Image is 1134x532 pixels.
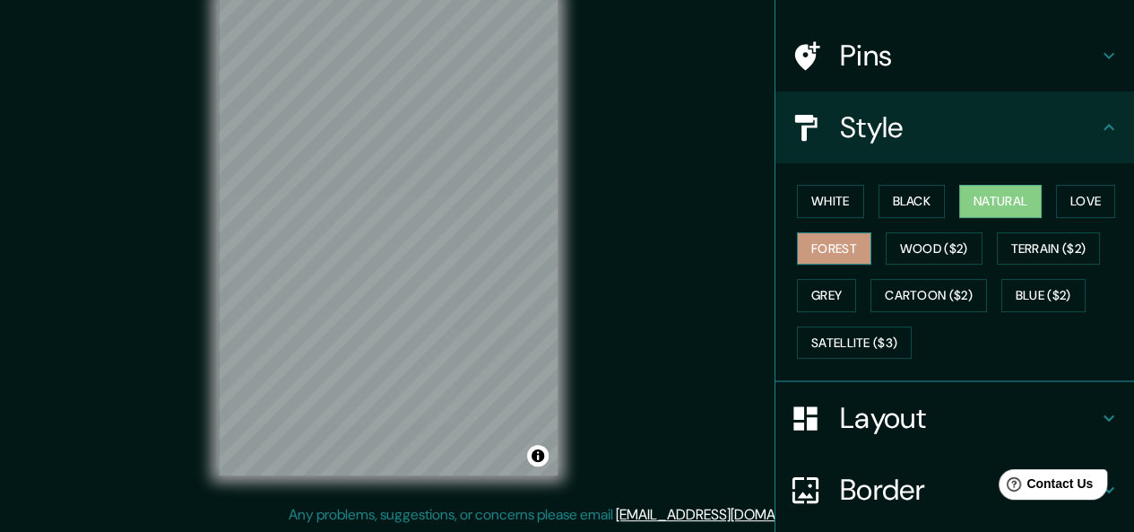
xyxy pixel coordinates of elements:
[797,279,856,312] button: Grey
[840,472,1098,508] h4: Border
[974,462,1114,512] iframe: Help widget launcher
[775,92,1134,163] div: Style
[775,382,1134,454] div: Layout
[1001,279,1086,312] button: Blue ($2)
[870,279,987,312] button: Cartoon ($2)
[886,232,983,266] button: Wood ($2)
[527,445,549,467] button: Toggle attribution
[959,185,1042,218] button: Natural
[840,400,1098,436] h4: Layout
[840,109,1098,145] h4: Style
[775,454,1134,526] div: Border
[797,232,871,266] button: Forest
[616,505,837,524] a: [EMAIL_ADDRESS][DOMAIN_NAME]
[797,327,912,360] button: Satellite ($3)
[289,504,840,526] p: Any problems, suggestions, or concerns please email .
[797,185,864,218] button: White
[997,232,1101,266] button: Terrain ($2)
[840,38,1098,74] h4: Pins
[879,185,946,218] button: Black
[775,20,1134,92] div: Pins
[1056,185,1115,218] button: Love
